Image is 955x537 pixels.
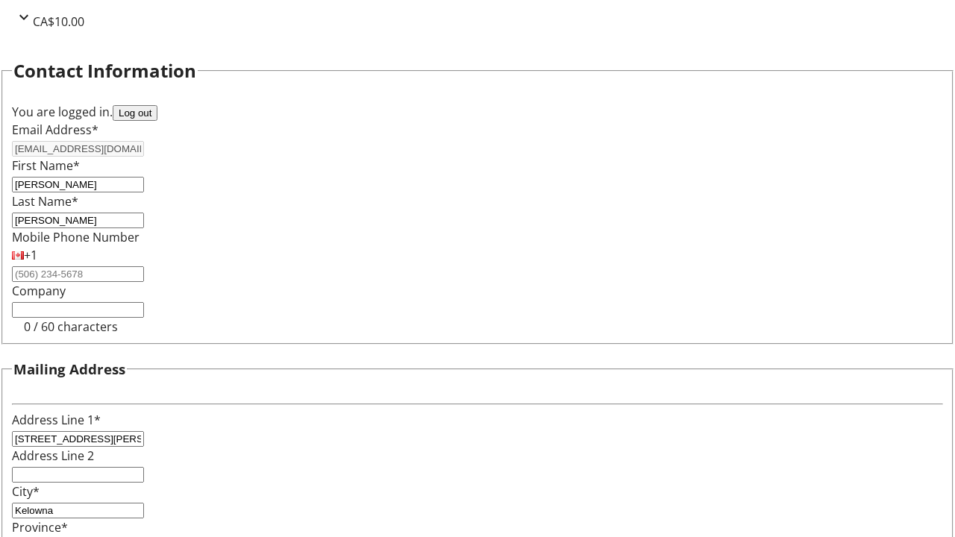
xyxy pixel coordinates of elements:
[12,266,144,282] input: (506) 234-5678
[12,431,144,447] input: Address
[12,229,140,245] label: Mobile Phone Number
[12,122,98,138] label: Email Address*
[24,318,118,335] tr-character-limit: 0 / 60 characters
[12,103,943,121] div: You are logged in.
[12,412,101,428] label: Address Line 1*
[12,503,144,518] input: City
[113,105,157,121] button: Log out
[12,283,66,299] label: Company
[12,519,68,536] label: Province*
[13,359,125,380] h3: Mailing Address
[13,57,196,84] h2: Contact Information
[33,13,84,30] span: CA$10.00
[12,483,40,500] label: City*
[12,157,80,174] label: First Name*
[12,447,94,464] label: Address Line 2
[12,193,78,210] label: Last Name*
